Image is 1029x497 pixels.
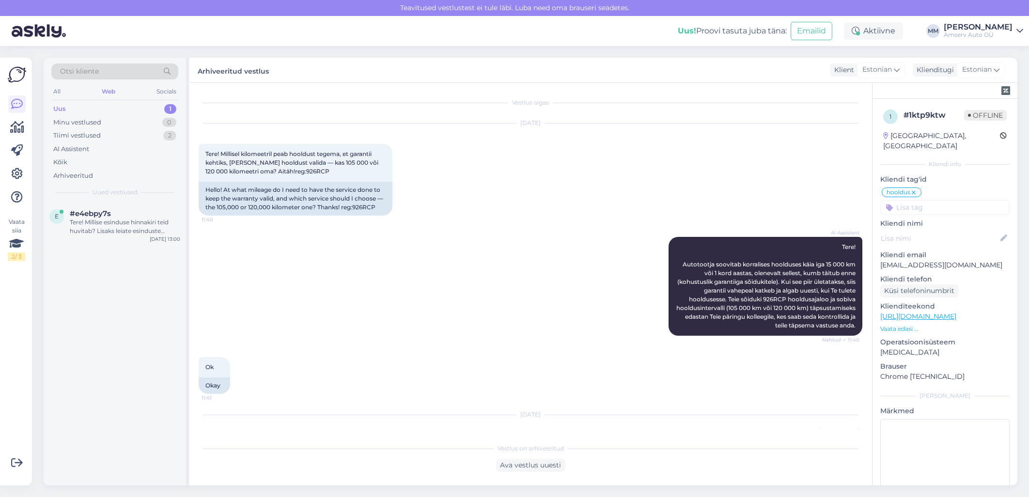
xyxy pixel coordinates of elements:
span: Estonian [862,64,892,75]
p: Kliendi telefon [880,274,1010,284]
div: [DATE] 13:00 [150,235,180,243]
div: 2 / 3 [8,252,25,261]
b: Uus! [678,26,696,35]
label: Arhiveeritud vestlus [198,63,269,77]
div: Okay [199,377,230,394]
p: Kliendi email [880,250,1010,260]
span: Ok [205,363,214,371]
p: Chrome [TECHNICAL_ID] [880,372,1010,382]
div: Klient [830,65,854,75]
div: Kõik [53,157,67,167]
img: zendesk [1001,86,1010,95]
span: #e4ebpy7s [70,209,111,218]
span: Tere! Millisel kilomeetril peab hooldust tegema, et garantii kehtiks, [PERSON_NAME] hooldust vali... [205,150,380,175]
div: Kliendi info [880,160,1010,169]
span: Nähtud ✓ 11:40 [822,336,859,343]
span: Otsi kliente [60,66,99,77]
p: Operatsioonisüsteem [880,337,1010,347]
span: 11:40 [202,216,238,223]
button: Emailid [791,22,832,40]
div: Ava vestlus uuesti [496,459,565,472]
div: Uus [53,104,66,114]
div: [PERSON_NAME] [944,23,1013,31]
div: MM [926,24,940,38]
div: Socials [155,85,178,98]
div: Hello! At what mileage do I need to have the service done to keep the warranty valid, and which s... [199,182,392,216]
span: AI Assistent [823,229,859,236]
div: Tiimi vestlused [53,131,101,140]
div: Tere! Millise esinduse hinnakiri teid huvitab? Lisaks leiate esinduste hinnakirjad meie kodulehel... [70,218,180,235]
input: Lisa tag [880,200,1010,215]
div: Amserv Auto OÜ [944,31,1013,39]
span: 1 [889,113,891,120]
p: Brauser [880,361,1010,372]
div: Aktiivne [844,22,903,40]
p: Kliendi tag'id [880,174,1010,185]
p: Märkmed [880,406,1010,416]
span: Uued vestlused [93,188,138,197]
p: Vaata edasi ... [880,325,1010,333]
div: [GEOGRAPHIC_DATA], [GEOGRAPHIC_DATA] [883,131,1000,151]
div: Vestlus algas [199,98,862,107]
img: Askly Logo [8,65,26,84]
div: Vaata siia [8,217,25,261]
p: [EMAIL_ADDRESS][DOMAIN_NAME] [880,260,1010,270]
p: [MEDICAL_DATA] [880,347,1010,357]
span: Estonian [962,64,992,75]
a: [URL][DOMAIN_NAME] [880,312,956,321]
span: [PERSON_NAME] [818,428,859,435]
div: [DATE] [199,119,862,127]
div: Küsi telefoninumbrit [880,284,958,297]
div: [DATE] [199,410,862,419]
p: Klienditeekond [880,301,1010,311]
span: Offline [964,110,1007,121]
div: 1 [164,104,176,114]
span: hooldus [887,189,910,195]
input: Lisa nimi [881,233,998,244]
div: Arhiveeritud [53,171,93,181]
div: Klienditugi [913,65,954,75]
div: AI Assistent [53,144,89,154]
p: Kliendi nimi [880,218,1010,229]
div: Minu vestlused [53,118,101,127]
div: 2 [163,131,176,140]
div: Proovi tasuta juba täna: [678,25,787,37]
div: # 1ktp9ktw [904,109,964,121]
span: 11:41 [202,394,238,402]
div: [PERSON_NAME] [880,391,1010,400]
div: 0 [162,118,176,127]
div: All [51,85,62,98]
span: Vestlus on arhiveeritud [498,444,564,453]
div: Web [100,85,117,98]
a: [PERSON_NAME]Amserv Auto OÜ [944,23,1023,39]
span: e [55,213,59,220]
